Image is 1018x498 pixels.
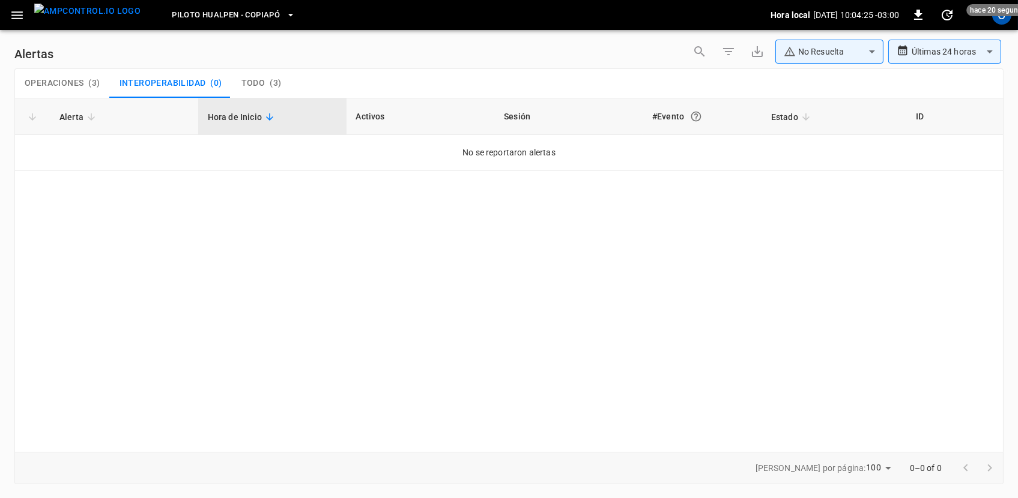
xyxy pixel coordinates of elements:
[938,5,957,25] button: set refresh interval
[771,9,811,21] p: Hora local
[88,78,100,89] span: ( 3 )
[685,106,707,127] button: Un evento es una única ocurrencia de un problema. Una alerta agrupa eventos relacionados para el ...
[172,8,280,22] span: Piloto Hualpen - Copiapó
[15,135,1003,171] td: No se reportaron alertas
[167,4,300,27] button: Piloto Hualpen - Copiapó
[59,110,99,124] span: Alerta
[14,44,53,64] h6: Alertas
[756,462,866,474] p: [PERSON_NAME] por página:
[784,46,864,58] div: No Resuelta
[241,78,265,89] span: Todo
[210,78,222,89] span: ( 0 )
[347,98,495,135] th: Activos
[25,78,83,89] span: Operaciones
[906,98,1003,135] th: ID
[494,98,643,135] th: Sesión
[771,110,814,124] span: Estado
[652,106,752,127] div: #Evento
[912,40,1001,63] div: Últimas 24 horas
[34,4,141,19] img: ampcontrol.io logo
[813,9,899,21] p: [DATE] 10:04:25 -03:00
[866,459,895,476] div: 100
[270,78,281,89] span: ( 3 )
[208,110,277,124] span: Hora de Inicio
[910,462,942,474] p: 0–0 of 0
[120,78,206,89] span: Interoperabilidad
